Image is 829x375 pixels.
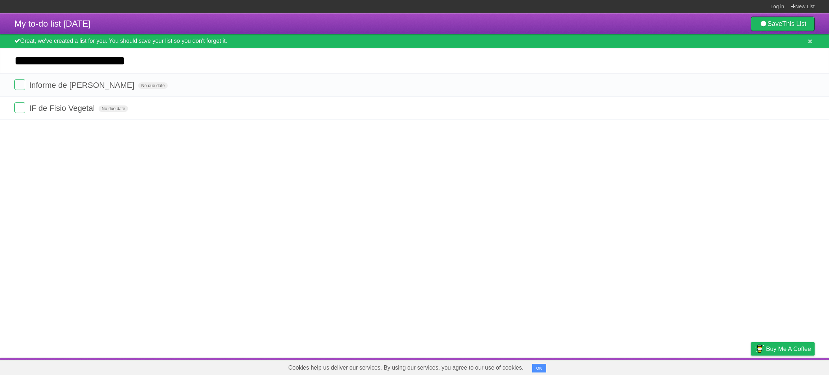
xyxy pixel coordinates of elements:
a: Terms [717,360,733,373]
a: Privacy [742,360,760,373]
span: No due date [138,82,167,89]
img: Buy me a coffee [755,343,764,355]
span: No due date [99,105,128,112]
b: This List [782,20,806,27]
a: Suggest a feature [769,360,815,373]
span: Cookies help us deliver our services. By using our services, you agree to our use of cookies. [281,361,531,375]
a: Buy me a coffee [751,342,815,356]
a: SaveThis List [751,17,815,31]
label: Done [14,102,25,113]
span: Informe de [PERSON_NAME] [29,81,136,90]
a: About [655,360,670,373]
a: Developers [679,360,708,373]
label: Done [14,79,25,90]
span: IF de Fisio Vegetal [29,104,96,113]
span: My to-do list [DATE] [14,19,91,28]
button: OK [532,364,546,372]
span: Buy me a coffee [766,343,811,355]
